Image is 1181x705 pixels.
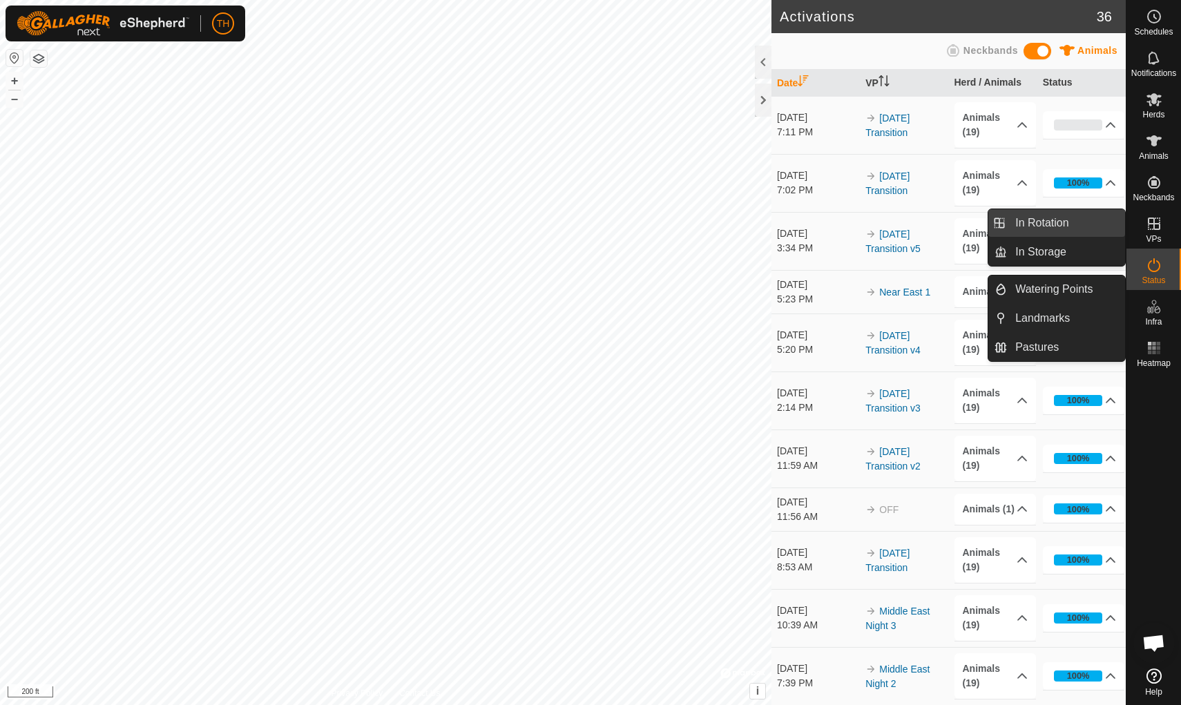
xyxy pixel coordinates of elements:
img: arrow [865,446,876,457]
span: Status [1142,276,1165,284]
a: Contact Us [399,687,440,699]
a: Watering Points [1007,276,1125,303]
div: 0% [1054,119,1103,131]
a: In Storage [1007,238,1125,266]
p-accordion-header: 100% [1043,546,1125,574]
span: OFF [879,504,899,515]
button: – [6,90,23,107]
img: arrow [865,229,876,240]
li: In Rotation [988,209,1125,237]
li: Pastures [988,334,1125,361]
div: 100% [1067,394,1090,407]
a: In Rotation [1007,209,1125,237]
p-sorticon: Activate to sort [878,77,890,88]
img: arrow [865,113,876,124]
div: 11:56 AM [777,510,859,524]
span: Herds [1142,110,1164,119]
div: [DATE] [777,495,859,510]
img: arrow [865,388,876,399]
div: 100% [1054,453,1103,464]
div: 7:11 PM [777,125,859,139]
div: 100% [1067,553,1090,566]
a: [DATE] Transition v2 [865,446,921,472]
button: Map Layers [30,50,47,67]
div: 5:20 PM [777,342,859,357]
span: Watering Points [1015,281,1093,298]
img: arrow [865,171,876,182]
img: arrow [865,664,876,675]
p-accordion-header: Animals (19) [954,160,1037,206]
span: TH [217,17,230,31]
div: [DATE] [777,444,859,458]
p-accordion-header: Animals (19) [954,436,1037,481]
img: arrow [865,287,876,298]
p-accordion-header: Animals (19) [954,378,1037,423]
div: 3:34 PM [777,241,859,255]
a: [DATE] Transition [865,548,910,573]
p-accordion-header: 0% [1043,111,1125,139]
div: [DATE] [777,110,859,125]
div: 100% [1054,554,1103,566]
th: Status [1037,70,1126,97]
div: 100% [1067,503,1090,516]
p-accordion-header: 100% [1043,387,1125,414]
a: [DATE] Transition [865,171,910,196]
p-accordion-header: Animals (19) [954,537,1037,583]
p-sorticon: Activate to sort [798,77,809,88]
div: [DATE] [777,661,859,676]
img: Gallagher Logo [17,11,189,36]
button: + [6,73,23,89]
div: [DATE] [777,603,859,618]
p-accordion-header: Animals (1) [954,276,1037,307]
span: Animals [1077,45,1117,56]
li: Watering Points [988,276,1125,303]
span: Infra [1145,318,1162,326]
img: arrow [865,548,876,559]
div: [DATE] [777,168,859,183]
a: [DATE] Transition [865,113,910,138]
p-accordion-header: 100% [1043,169,1125,197]
p-accordion-header: 100% [1043,662,1125,690]
div: [DATE] [777,226,859,241]
span: Schedules [1134,28,1173,36]
a: Landmarks [1007,305,1125,332]
div: 100% [1067,176,1090,189]
a: [DATE] Transition v3 [865,388,921,414]
div: 2:14 PM [777,400,859,415]
span: Neckbands [1133,193,1174,202]
a: Pastures [1007,334,1125,361]
p-accordion-header: Animals (19) [954,320,1037,365]
div: 100% [1054,612,1103,624]
div: Open chat [1133,622,1175,664]
p-accordion-header: Animals (1) [954,494,1037,525]
span: In Rotation [1015,215,1068,231]
span: Neckbands [963,45,1018,56]
a: Help [1126,663,1181,702]
div: 100% [1054,395,1103,406]
div: [DATE] [777,328,859,342]
a: Middle East Night 3 [865,606,930,631]
button: Reset Map [6,50,23,66]
li: Landmarks [988,305,1125,332]
div: 7:39 PM [777,676,859,690]
span: In Storage [1015,244,1066,260]
h2: Activations [780,8,1097,25]
p-accordion-header: Animals (19) [954,595,1037,641]
a: Middle East Night 2 [865,664,930,689]
th: Date [771,70,860,97]
div: 100% [1054,503,1103,514]
span: VPs [1146,235,1161,243]
div: 100% [1067,611,1090,624]
img: arrow [865,606,876,617]
div: [DATE] [777,386,859,400]
th: Herd / Animals [949,70,1037,97]
div: 11:59 AM [777,458,859,473]
div: [DATE] [777,545,859,560]
p-accordion-header: 100% [1043,495,1125,523]
span: Animals [1139,152,1169,160]
span: Help [1145,688,1162,696]
span: Pastures [1015,339,1059,356]
span: 36 [1097,6,1112,27]
th: VP [860,70,948,97]
img: arrow [865,330,876,341]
